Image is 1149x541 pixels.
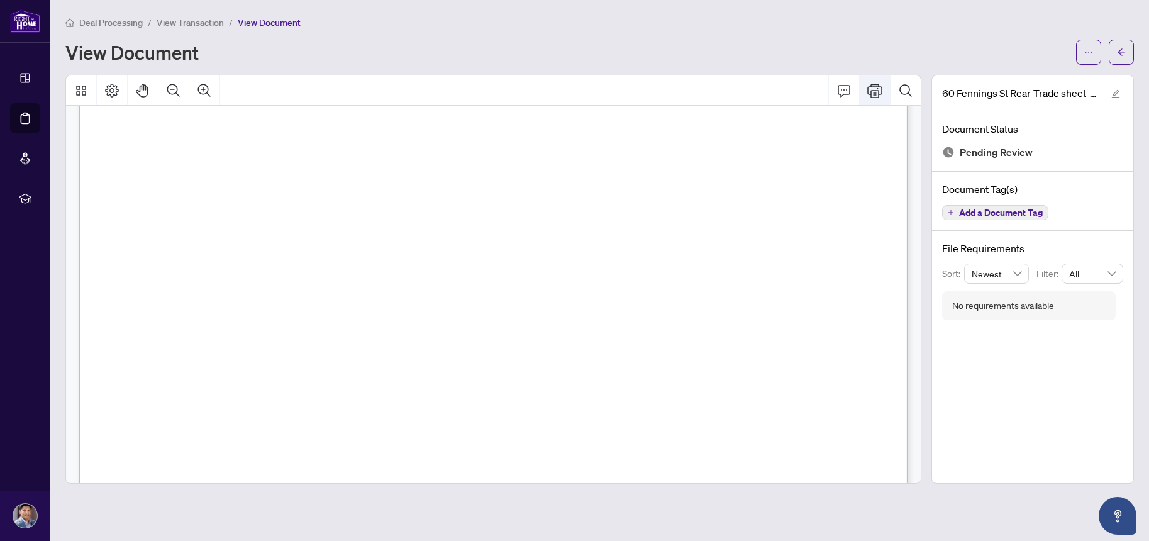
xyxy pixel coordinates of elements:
[942,86,1099,101] span: 60 Fennings St Rear-Trade sheet-[DEMOGRAPHIC_DATA] to review.pdf
[1069,264,1116,283] span: All
[942,205,1048,220] button: Add a Document Tag
[65,42,199,62] h1: View Document
[1111,89,1120,98] span: edit
[157,17,224,28] span: View Transaction
[960,144,1033,161] span: Pending Review
[942,146,955,159] img: Document Status
[10,9,40,33] img: logo
[148,15,152,30] li: /
[13,504,37,528] img: Profile Icon
[942,241,1123,256] h4: File Requirements
[229,15,233,30] li: /
[942,182,1123,197] h4: Document Tag(s)
[972,264,1022,283] span: Newest
[952,299,1054,313] div: No requirements available
[942,267,964,281] p: Sort:
[959,208,1043,217] span: Add a Document Tag
[942,121,1123,137] h4: Document Status
[79,17,143,28] span: Deal Processing
[1099,497,1136,535] button: Open asap
[1036,267,1062,281] p: Filter:
[65,18,74,27] span: home
[948,209,954,216] span: plus
[1117,48,1126,57] span: arrow-left
[1084,48,1093,57] span: ellipsis
[238,17,301,28] span: View Document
